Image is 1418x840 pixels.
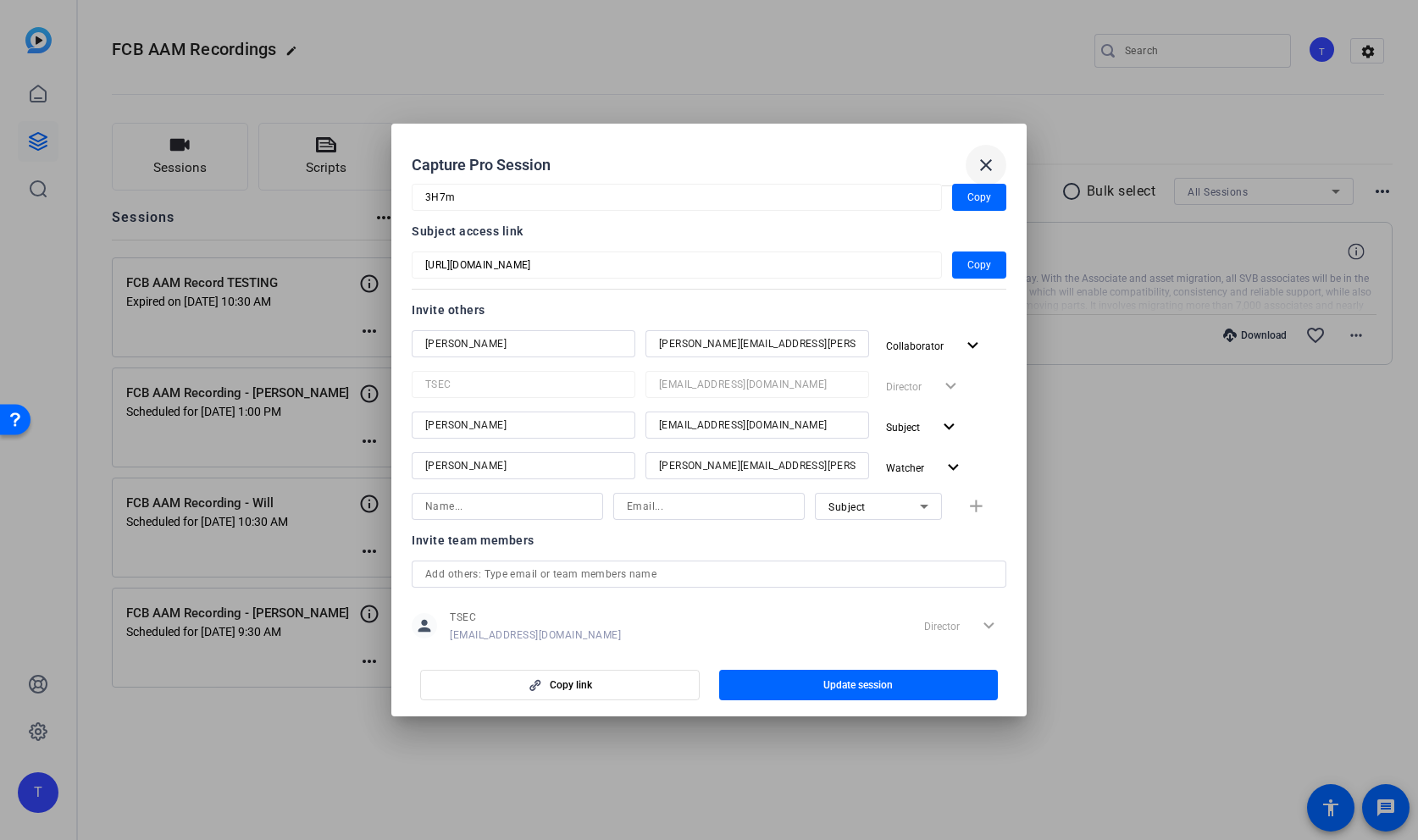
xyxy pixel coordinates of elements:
input: Name... [425,334,622,354]
span: Subject [828,501,866,513]
span: Update session [823,678,893,692]
span: TSEC [450,611,621,624]
input: Session OTP [425,255,928,275]
button: Copy [952,251,1006,279]
input: Email... [659,415,856,435]
div: Subject access link [412,221,1006,241]
mat-icon: person [412,613,437,638]
input: Email... [659,456,856,476]
span: Copy link [550,678,592,692]
input: Email... [659,374,856,395]
input: Name... [425,456,622,476]
div: Capture Pro Session [412,145,1006,185]
button: Collaborator [879,330,990,361]
span: [EMAIL_ADDRESS][DOMAIN_NAME] [450,628,621,642]
input: Name... [425,496,590,517]
button: Update session [719,670,999,700]
span: Subject [886,422,920,434]
input: Email... [627,496,791,517]
div: Invite others [412,300,1006,320]
button: Copy link [420,670,700,700]
button: Watcher [879,452,971,483]
span: Copy [967,255,991,275]
mat-icon: close [976,155,996,175]
mat-icon: expand_more [962,335,983,356]
input: Email... [659,334,856,354]
button: Copy [952,184,1006,211]
mat-icon: expand_more [943,457,964,478]
span: Watcher [886,462,924,474]
span: Copy [967,187,991,207]
input: Name... [425,374,622,395]
input: Session OTP [425,187,928,207]
div: Invite team members [412,530,1006,550]
input: Add others: Type email or team members name [425,564,993,584]
input: Name... [425,415,622,435]
button: Subject [879,412,967,442]
span: Collaborator [886,340,944,352]
mat-icon: expand_more [939,417,960,438]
